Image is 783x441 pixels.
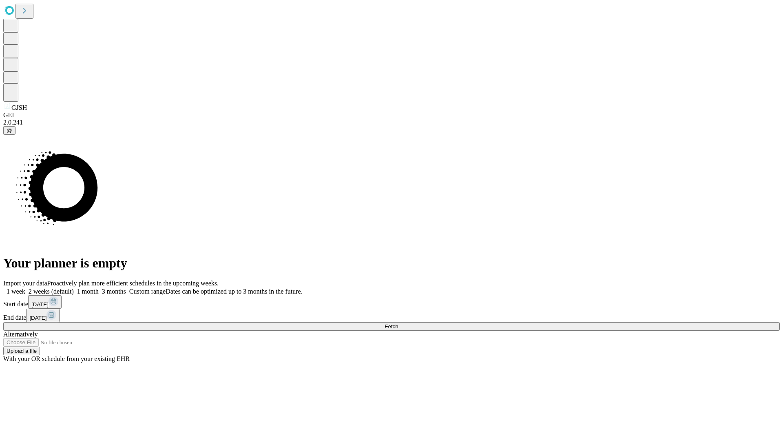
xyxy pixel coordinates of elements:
div: GEI [3,111,780,119]
span: 3 months [102,288,126,295]
span: Fetch [385,323,398,330]
h1: Your planner is empty [3,256,780,271]
span: [DATE] [29,315,46,321]
span: 1 month [77,288,99,295]
span: GJSH [11,104,27,111]
span: 1 week [7,288,25,295]
span: Proactively plan more efficient schedules in the upcoming weeks. [47,280,219,287]
div: End date [3,309,780,322]
span: Import your data [3,280,47,287]
button: Fetch [3,322,780,331]
button: @ [3,126,15,135]
button: [DATE] [26,309,60,322]
span: [DATE] [31,301,49,307]
div: 2.0.241 [3,119,780,126]
span: 2 weeks (default) [29,288,74,295]
button: [DATE] [28,295,62,309]
div: Start date [3,295,780,309]
span: Custom range [129,288,166,295]
button: Upload a file [3,347,40,355]
span: With your OR schedule from your existing EHR [3,355,130,362]
span: @ [7,127,12,134]
span: Alternatively [3,331,38,338]
span: Dates can be optimized up to 3 months in the future. [166,288,302,295]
